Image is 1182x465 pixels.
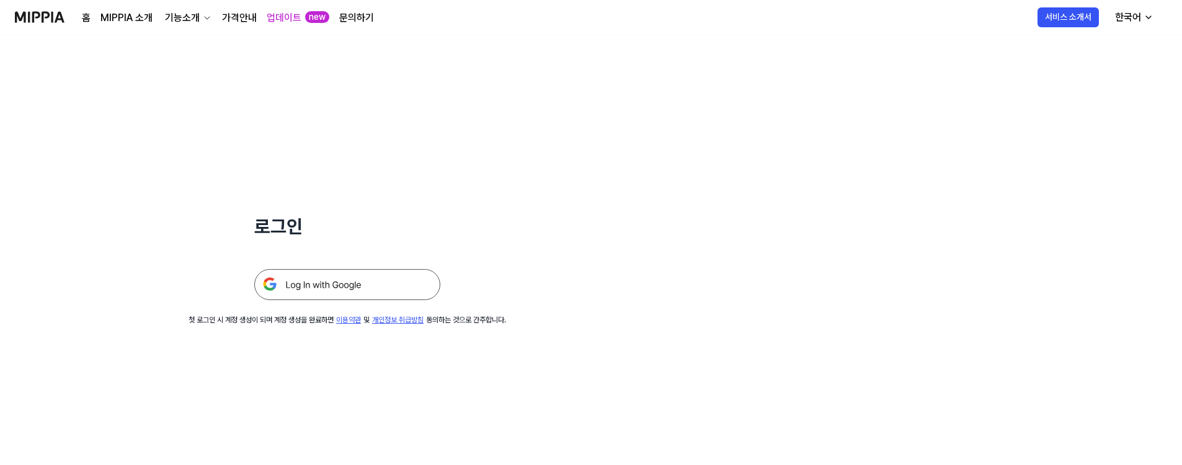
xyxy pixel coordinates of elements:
button: 기능소개 [162,11,212,25]
a: 이용약관 [336,316,361,324]
a: 문의하기 [339,11,374,25]
h1: 로그인 [254,213,440,239]
div: 첫 로그인 시 계정 생성이 되며 계정 생성을 완료하면 및 동의하는 것으로 간주합니다. [189,315,506,325]
div: 기능소개 [162,11,202,25]
div: 한국어 [1113,10,1144,25]
img: 구글 로그인 버튼 [254,269,440,300]
a: 가격안내 [222,11,257,25]
button: 한국어 [1105,5,1161,30]
a: 업데이트 [267,11,301,25]
a: MIPPIA 소개 [100,11,153,25]
button: 서비스 소개서 [1038,7,1099,27]
a: 개인정보 취급방침 [372,316,424,324]
a: 홈 [82,11,91,25]
div: new [305,11,329,24]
